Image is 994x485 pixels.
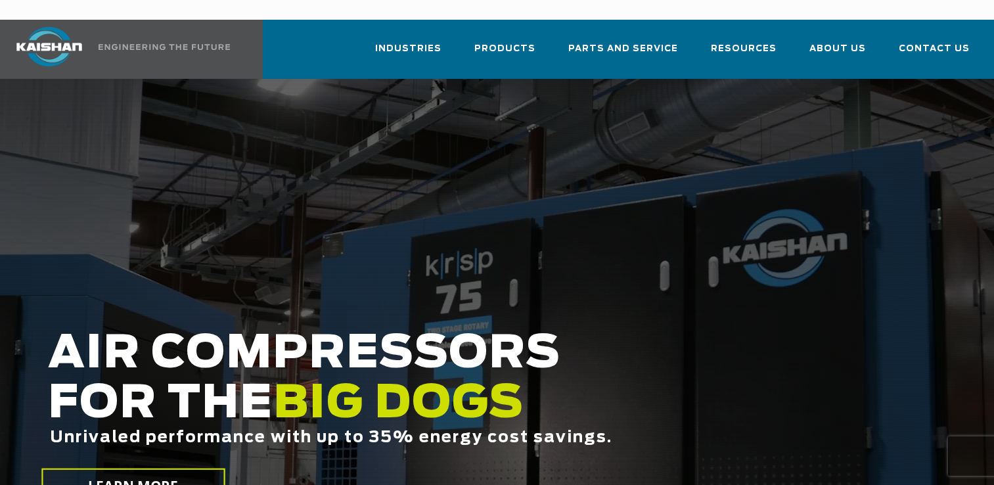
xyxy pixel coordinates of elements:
[474,41,535,57] span: Products
[375,32,441,76] a: Industries
[711,41,777,57] span: Resources
[899,41,970,57] span: Contact Us
[899,32,970,76] a: Contact Us
[273,382,524,427] span: BIG DOGS
[50,430,612,446] span: Unrivaled performance with up to 35% energy cost savings.
[568,41,678,57] span: Parts and Service
[711,32,777,76] a: Resources
[809,32,866,76] a: About Us
[375,41,441,57] span: Industries
[809,41,866,57] span: About Us
[99,44,230,50] img: Engineering the future
[568,32,678,76] a: Parts and Service
[474,32,535,76] a: Products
